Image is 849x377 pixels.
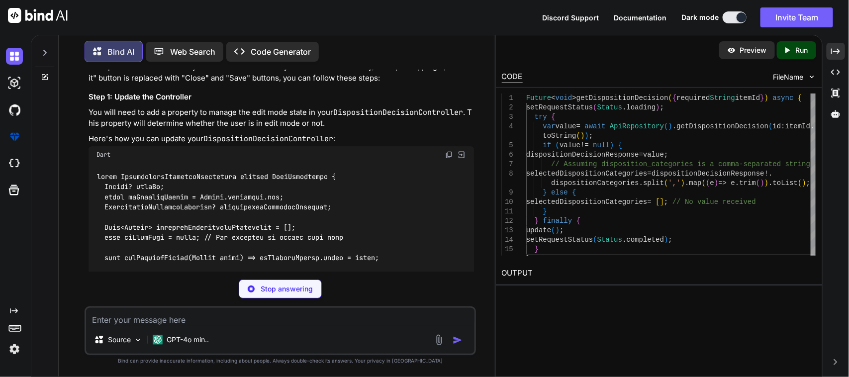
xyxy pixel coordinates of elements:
[251,46,311,58] p: Code Generator
[643,179,664,187] span: split
[502,235,513,245] div: 14
[614,12,666,23] button: Documentation
[502,122,513,131] div: 4
[768,179,772,187] span: .
[502,207,513,216] div: 11
[681,12,719,22] span: Dark mode
[107,46,134,58] p: Bind AI
[706,179,710,187] span: (
[710,179,714,187] span: e
[89,107,474,129] p: You will need to add a property to manage the edit mode state in your . This property will determ...
[664,151,668,159] span: ;
[556,94,572,102] span: void
[496,262,822,285] h2: OUTPUT
[153,335,163,345] img: GPT-4o mini
[806,179,810,187] span: ;
[593,236,597,244] span: (
[740,45,767,55] p: Preview
[760,160,810,168] span: rated string
[668,94,672,102] span: (
[656,198,660,206] span: [
[764,179,768,187] span: )
[502,226,513,235] div: 13
[542,12,599,23] button: Discord Support
[735,94,760,102] span: itemId
[773,94,794,102] span: async
[580,141,589,149] span: !=
[453,335,463,345] img: icon
[6,101,23,118] img: githubDark
[618,141,622,149] span: {
[610,141,614,149] span: )
[647,198,651,206] span: =
[647,170,651,178] span: =
[622,103,626,111] span: .
[6,48,23,65] img: darkChat
[502,94,513,103] div: 1
[526,170,648,178] span: selectedDispositionCategories
[203,134,333,144] code: DispositionDecisionController
[676,122,768,130] span: getDispositionDecision
[760,7,833,27] button: Invite Team
[543,122,555,130] span: var
[543,217,572,225] span: finally
[593,103,597,111] span: (
[167,335,209,345] p: GPT-4o min..
[543,207,547,215] span: }
[542,13,599,22] span: Discord Support
[718,179,735,187] span: => e
[502,216,513,226] div: 12
[672,198,756,206] span: // No value received
[676,94,710,102] span: required
[502,141,513,150] div: 5
[526,151,639,159] span: dispositionDecisionResponse
[668,179,680,187] span: ','
[672,94,676,102] span: {
[727,46,736,55] img: preview
[433,334,445,346] img: attachment
[535,217,539,225] span: }
[8,8,68,23] img: Bind AI
[572,188,576,196] span: {
[502,245,513,254] div: 15
[798,94,802,102] span: {
[764,94,768,102] span: )
[597,103,622,111] span: Status
[6,341,23,358] img: settings
[556,122,576,130] span: value
[626,103,656,111] span: loading
[622,236,626,244] span: .
[685,179,689,187] span: .
[89,92,474,103] h3: Step 1: Update the Controller
[502,254,513,264] div: 16
[526,94,551,102] span: Future
[735,179,739,187] span: .
[593,141,610,149] span: null
[580,132,584,140] span: )
[614,13,666,22] span: Documentation
[773,179,798,187] span: toList
[672,122,676,130] span: .
[756,179,760,187] span: (
[660,103,664,111] span: ;
[610,122,664,130] span: ApiRepository
[526,255,530,263] span: }
[668,236,672,244] span: ;
[134,336,142,344] img: Pick Models
[768,122,772,130] span: (
[576,132,580,140] span: (
[502,188,513,197] div: 9
[89,61,474,84] p: To implement the functionality where the user sees only an "Edit" button initially, and upon tapp...
[502,197,513,207] div: 10
[261,284,313,294] p: Stop answering
[560,141,580,149] span: value
[639,151,643,159] span: =
[760,94,764,102] span: }
[681,179,685,187] span: )
[652,170,764,178] span: dispositionDecisionResponse
[170,46,215,58] p: Web Search
[798,179,802,187] span: (
[576,122,580,130] span: =
[626,236,664,244] span: completed
[689,179,701,187] span: map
